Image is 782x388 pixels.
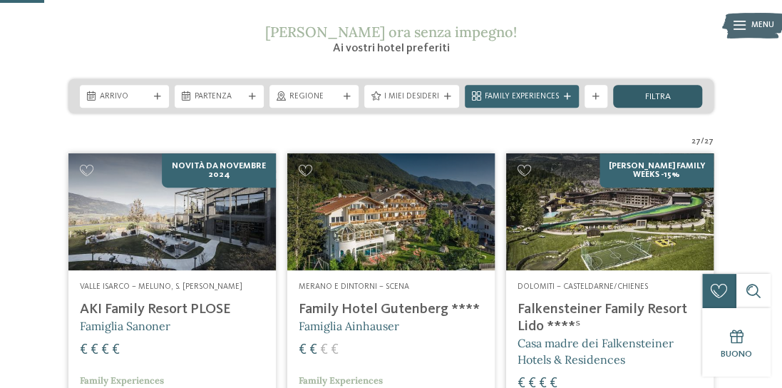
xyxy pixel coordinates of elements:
[333,43,450,54] span: Ai vostri hotel preferiti
[309,343,317,357] span: €
[518,282,648,291] span: Dolomiti – Casteldarne/Chienes
[80,301,264,318] h4: AKI Family Resort PLOSE
[691,136,701,148] span: 27
[289,91,339,103] span: Regione
[68,153,276,270] img: Cercate un hotel per famiglie? Qui troverete solo i migliori!
[101,343,109,357] span: €
[704,136,714,148] span: 27
[299,319,399,333] span: Famiglia Ainhauser
[645,93,671,102] span: filtra
[80,319,170,333] span: Famiglia Sanoner
[299,301,483,318] h4: Family Hotel Gutenberg ****
[384,91,439,103] span: I miei desideri
[287,153,495,270] img: Family Hotel Gutenberg ****
[299,282,409,291] span: Merano e dintorni – Scena
[299,343,307,357] span: €
[195,91,244,103] span: Partenza
[320,343,328,357] span: €
[331,343,339,357] span: €
[100,91,149,103] span: Arrivo
[702,308,771,377] a: Buono
[91,343,98,357] span: €
[721,349,752,359] span: Buono
[112,343,120,357] span: €
[299,374,383,387] span: Family Experiences
[485,91,559,103] span: Family Experiences
[80,343,88,357] span: €
[506,153,714,270] img: Cercate un hotel per famiglie? Qui troverete solo i migliori!
[518,301,702,335] h4: Falkensteiner Family Resort Lido ****ˢ
[80,374,164,387] span: Family Experiences
[701,136,704,148] span: /
[518,336,674,366] span: Casa madre dei Falkensteiner Hotels & Residences
[265,23,517,41] span: [PERSON_NAME] ora senza impegno!
[80,282,242,291] span: Valle Isarco – Meluno, S. [PERSON_NAME]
